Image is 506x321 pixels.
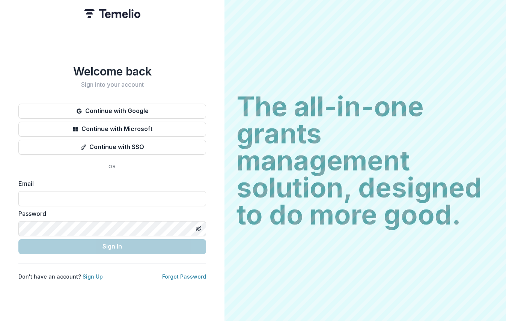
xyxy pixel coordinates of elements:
p: Don't have an account? [18,273,103,280]
button: Continue with Google [18,104,206,119]
h2: Sign into your account [18,81,206,88]
h1: Welcome back [18,65,206,78]
a: Sign Up [83,273,103,280]
a: Forgot Password [162,273,206,280]
button: Toggle password visibility [193,223,205,235]
button: Continue with Microsoft [18,122,206,137]
img: Temelio [84,9,140,18]
button: Continue with SSO [18,140,206,155]
label: Password [18,209,202,218]
button: Sign In [18,239,206,254]
label: Email [18,179,202,188]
